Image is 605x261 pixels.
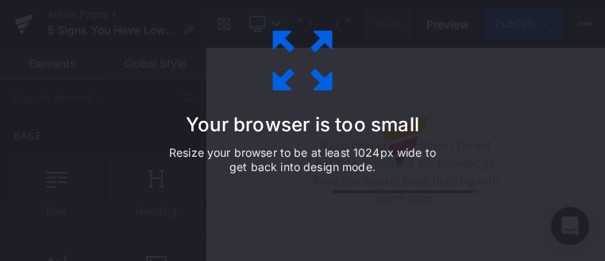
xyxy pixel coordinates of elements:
[329,149,387,201] inbox-online-store-chat: Shopify online store chat
[10,80,171,108] img: BetterMan Labs
[164,146,441,174] p: Resize your browser to be at least 1024px wide to get back into design mode.
[164,114,441,136] h3: Your browser is too small
[314,78,345,110] button: 0
[334,80,349,94] span: 0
